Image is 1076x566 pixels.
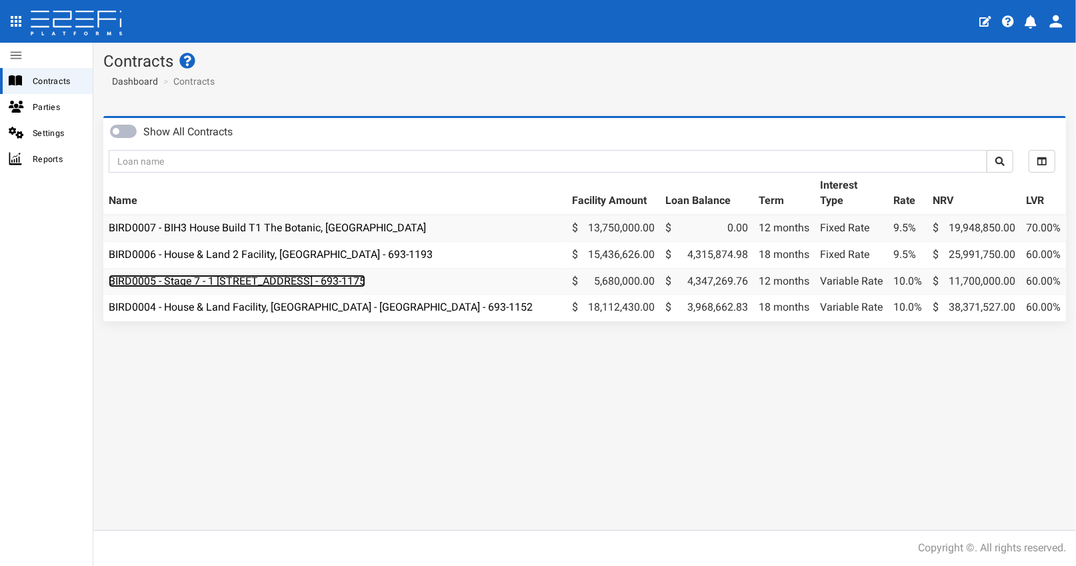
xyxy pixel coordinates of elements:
[567,295,660,321] td: 18,112,430.00
[1021,215,1066,241] td: 70.00%
[888,215,927,241] td: 9.5%
[753,295,815,321] td: 18 months
[927,215,1021,241] td: 19,948,850.00
[660,173,753,215] th: Loan Balance
[109,275,365,287] a: BIRD0005 - Stage 7 - 1 [STREET_ADDRESS] - 693-1175
[107,75,158,88] a: Dashboard
[888,241,927,268] td: 9.5%
[888,268,927,295] td: 10.0%
[1021,241,1066,268] td: 60.00%
[109,150,987,173] input: Loan name
[143,125,233,140] label: Show All Contracts
[753,241,815,268] td: 18 months
[567,268,660,295] td: 5,680,000.00
[33,99,82,115] span: Parties
[1021,173,1066,215] th: LVR
[103,53,1066,70] h1: Contracts
[888,295,927,321] td: 10.0%
[753,173,815,215] th: Term
[107,76,158,87] span: Dashboard
[109,221,426,234] a: BIRD0007 - BIH3 House Build T1 The Botanic, [GEOGRAPHIC_DATA]
[33,125,82,141] span: Settings
[567,241,660,268] td: 15,436,626.00
[567,173,660,215] th: Facility Amount
[160,75,215,88] li: Contracts
[660,295,753,321] td: 3,968,662.83
[567,215,660,241] td: 13,750,000.00
[918,541,1066,556] div: Copyright ©. All rights reserved.
[660,268,753,295] td: 4,347,269.76
[660,241,753,268] td: 4,315,874.98
[33,73,82,89] span: Contracts
[660,215,753,241] td: 0.00
[815,295,888,321] td: Variable Rate
[815,268,888,295] td: Variable Rate
[103,173,567,215] th: Name
[753,215,815,241] td: 12 months
[753,268,815,295] td: 12 months
[109,301,533,313] a: BIRD0004 - House & Land Facility, [GEOGRAPHIC_DATA] - [GEOGRAPHIC_DATA] - 693-1152
[815,241,888,268] td: Fixed Rate
[927,173,1021,215] th: NRV
[1021,295,1066,321] td: 60.00%
[109,248,433,261] a: BIRD0006 - House & Land 2 Facility, [GEOGRAPHIC_DATA] - 693-1193
[927,295,1021,321] td: 38,371,527.00
[927,268,1021,295] td: 11,700,000.00
[815,173,888,215] th: Interest Type
[33,151,82,167] span: Reports
[888,173,927,215] th: Rate
[1021,268,1066,295] td: 60.00%
[815,215,888,241] td: Fixed Rate
[927,241,1021,268] td: 25,991,750.00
